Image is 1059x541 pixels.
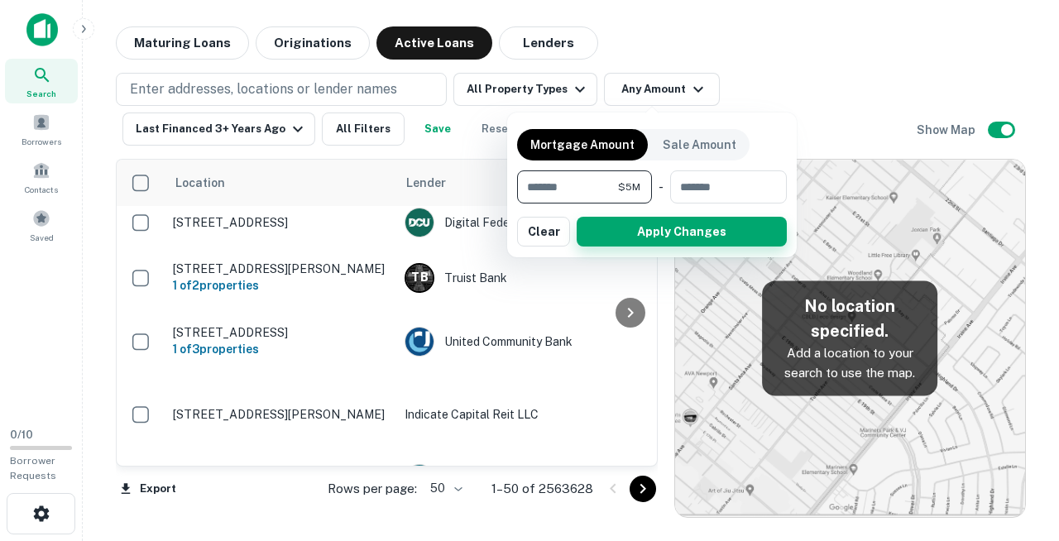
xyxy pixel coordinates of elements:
[618,180,640,194] span: $5M
[663,136,736,154] p: Sale Amount
[659,170,664,203] div: -
[577,217,787,247] button: Apply Changes
[530,136,635,154] p: Mortgage Amount
[517,217,570,247] button: Clear
[976,409,1059,488] iframe: Chat Widget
